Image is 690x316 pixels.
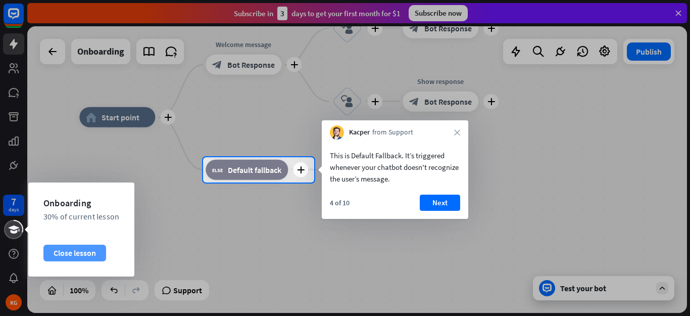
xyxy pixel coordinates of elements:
span: Kacper [349,127,370,138]
button: Next [420,195,460,211]
span: Default fallback [228,165,281,175]
i: plus [297,166,305,173]
div: 4 of 10 [330,198,350,207]
div: This is Default Fallback. It’s triggered whenever your chatbot doesn't recognize the user’s message. [330,150,460,185]
span: from Support [372,127,413,138]
button: Open LiveChat chat widget [8,4,38,34]
div: Close lesson [43,245,106,261]
i: close [454,129,460,136]
div: Onboarding [28,198,134,208]
div: 30% of current lesson [28,211,134,222]
i: block_fallback [212,165,223,175]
